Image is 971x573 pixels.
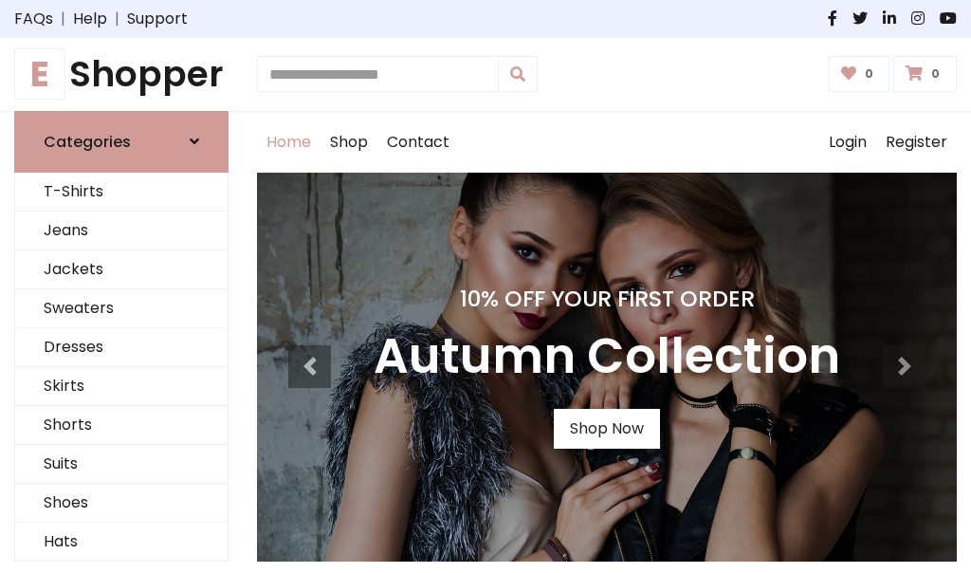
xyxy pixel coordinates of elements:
[374,286,840,312] h4: 10% Off Your First Order
[829,56,890,92] a: 0
[15,328,228,367] a: Dresses
[860,65,878,83] span: 0
[15,173,228,212] a: T-Shirts
[14,53,229,96] h1: Shopper
[377,112,459,173] a: Contact
[14,53,229,96] a: EShopper
[15,484,228,523] a: Shoes
[819,112,876,173] a: Login
[926,65,944,83] span: 0
[127,8,188,30] a: Support
[374,327,840,386] h3: Autumn Collection
[107,8,127,30] span: |
[15,212,228,250] a: Jeans
[893,56,957,92] a: 0
[14,111,229,173] a: Categories
[15,250,228,289] a: Jackets
[53,8,73,30] span: |
[14,8,53,30] a: FAQs
[321,112,377,173] a: Shop
[554,409,660,449] a: Shop Now
[73,8,107,30] a: Help
[257,112,321,173] a: Home
[44,133,131,151] h6: Categories
[15,406,228,445] a: Shorts
[15,445,228,484] a: Suits
[14,48,65,100] span: E
[15,523,228,562] a: Hats
[876,112,957,173] a: Register
[15,289,228,328] a: Sweaters
[15,367,228,406] a: Skirts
